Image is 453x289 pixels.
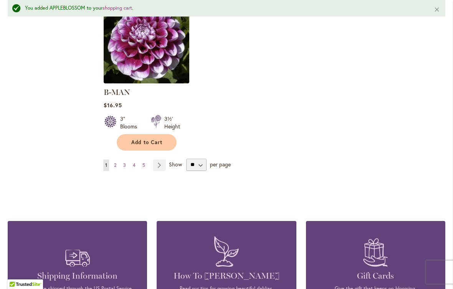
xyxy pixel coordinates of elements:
[133,162,136,168] span: 4
[142,162,145,168] span: 5
[168,271,284,281] h4: How To [PERSON_NAME]
[131,139,163,146] span: Add to Cart
[164,115,180,130] div: 3½' Height
[6,262,27,283] iframe: Launch Accessibility Center
[25,5,422,12] div: You added APPLEBLOSSOM to your .
[117,134,177,151] button: Add to Cart
[19,271,136,281] h4: Shipping Information
[105,162,107,168] span: 1
[317,271,434,281] h4: Gift Cards
[104,78,189,85] a: B-MAN
[141,159,147,171] a: 5
[131,159,137,171] a: 4
[114,162,116,168] span: 2
[121,159,128,171] a: 3
[103,5,132,11] a: shopping cart
[104,88,130,97] a: B-MAN
[123,162,126,168] span: 3
[120,115,142,130] div: 3" Blooms
[210,160,231,168] span: per page
[169,160,182,168] span: Show
[104,101,122,109] span: $16.95
[112,159,118,171] a: 2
